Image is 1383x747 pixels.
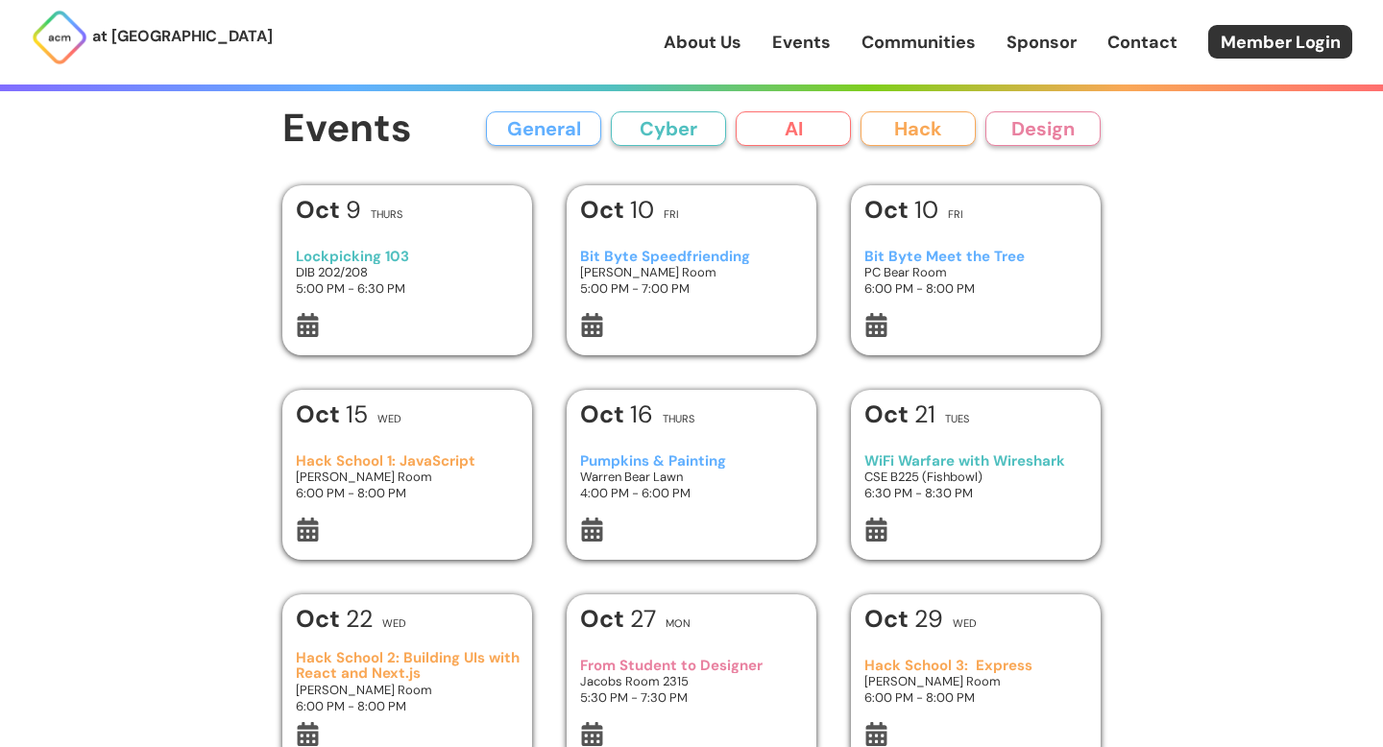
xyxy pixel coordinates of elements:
[580,194,630,226] b: Oct
[296,264,520,280] h3: DIB 202/208
[611,111,726,146] button: Cyber
[580,453,804,470] h3: Pumpkins & Painting
[382,618,406,629] h2: Wed
[580,264,804,280] h3: [PERSON_NAME] Room
[666,618,691,629] h2: Mon
[486,111,601,146] button: General
[580,398,630,430] b: Oct
[1107,30,1177,55] a: Contact
[1007,30,1077,55] a: Sponsor
[296,485,520,501] h3: 6:00 PM - 8:00 PM
[580,658,804,674] h3: From Student to Designer
[580,469,804,485] h3: Warren Bear Lawn
[1208,25,1352,59] a: Member Login
[296,198,361,222] h1: 9
[282,108,412,151] h1: Events
[296,402,368,426] h1: 15
[580,249,804,265] h3: Bit Byte Speedfriending
[864,198,938,222] h1: 10
[864,249,1088,265] h3: Bit Byte Meet the Tree
[953,618,977,629] h2: Wed
[664,30,741,55] a: About Us
[296,650,520,682] h3: Hack School 2: Building UIs with React and Next.js
[864,658,1088,674] h3: Hack School 3: Express
[864,673,1088,689] h3: [PERSON_NAME] Room
[296,453,520,470] h3: Hack School 1: JavaScript
[864,280,1088,297] h3: 6:00 PM - 8:00 PM
[864,194,914,226] b: Oct
[296,469,520,485] h3: [PERSON_NAME] Room
[580,402,653,426] h1: 16
[861,111,976,146] button: Hack
[31,9,273,66] a: at [GEOGRAPHIC_DATA]
[296,398,346,430] b: Oct
[864,398,914,430] b: Oct
[772,30,831,55] a: Events
[861,30,976,55] a: Communities
[580,198,654,222] h1: 10
[985,111,1101,146] button: Design
[864,607,943,631] h1: 29
[864,603,914,635] b: Oct
[377,414,401,424] h2: Wed
[580,607,656,631] h1: 27
[296,194,346,226] b: Oct
[864,469,1088,485] h3: CSE B225 (Fishbowl)
[864,453,1088,470] h3: WiFi Warfare with Wireshark
[31,9,88,66] img: ACM Logo
[736,111,851,146] button: AI
[663,414,694,424] h2: Thurs
[296,603,346,635] b: Oct
[580,280,804,297] h3: 5:00 PM - 7:00 PM
[864,689,1088,706] h3: 6:00 PM - 8:00 PM
[945,414,969,424] h2: Tues
[296,249,520,265] h3: Lockpicking 103
[864,264,1088,280] h3: PC Bear Room
[371,209,402,220] h2: Thurs
[92,24,273,49] p: at [GEOGRAPHIC_DATA]
[296,698,520,714] h3: 6:00 PM - 8:00 PM
[864,485,1088,501] h3: 6:30 PM - 8:30 PM
[580,485,804,501] h3: 4:00 PM - 6:00 PM
[580,689,804,706] h3: 5:30 PM - 7:30 PM
[580,603,630,635] b: Oct
[580,673,804,689] h3: Jacobs Room 2315
[296,682,520,698] h3: [PERSON_NAME] Room
[296,607,373,631] h1: 22
[664,209,679,220] h2: Fri
[864,402,935,426] h1: 21
[296,280,520,297] h3: 5:00 PM - 6:30 PM
[948,209,963,220] h2: Fri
